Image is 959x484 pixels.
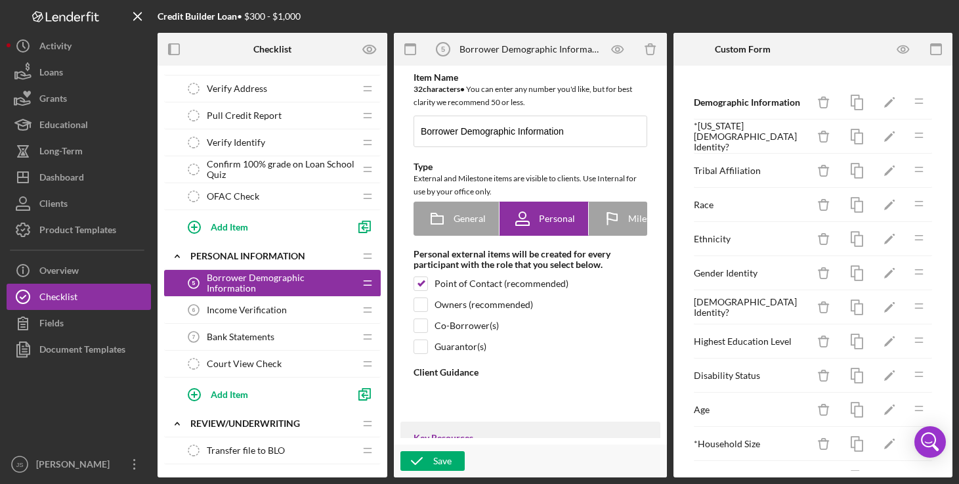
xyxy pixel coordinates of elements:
div: Grants [39,85,67,115]
button: JS[PERSON_NAME] [7,451,151,477]
div: Type [414,162,647,172]
div: Personal Information [190,251,354,261]
tspan: 6 [192,307,196,313]
div: * Household Size [694,439,808,449]
div: Owners (recommended) [435,299,533,310]
div: [PERSON_NAME] [33,451,118,481]
div: Product Templates [39,217,116,246]
div: Clients [39,190,68,220]
tspan: 5 [441,45,445,53]
div: • $300 - $1,000 [158,11,301,22]
span: General [454,213,486,224]
div: Overview [39,257,79,287]
button: Save [400,451,465,471]
button: Dashboard [7,164,151,190]
div: Activity [39,33,72,62]
div: Add Item [211,382,248,407]
div: * [US_STATE][DEMOGRAPHIC_DATA] Identity? [694,121,808,152]
button: Educational [7,112,151,138]
div: Client Guidance [414,367,647,378]
div: Document Templates [39,336,125,366]
button: Grants [7,85,151,112]
span: Bank Statements [207,332,274,342]
span: Confirm 100% grade on Loan School Quiz [207,159,354,180]
span: Court View Check [207,359,282,369]
div: Personal external items will be created for every participant with the role that you select below. [414,249,647,270]
span: Income Verification [207,305,287,315]
div: Fields [39,310,64,340]
div: Educational [39,112,88,141]
div: Co-Borrower(s) [435,320,499,331]
div: Save [433,451,452,471]
div: Guarantor(s) [435,341,486,352]
b: Checklist [253,44,291,55]
button: Product Templates [7,217,151,243]
span: Verify Identify [207,137,265,148]
div: Long-Term [39,138,83,167]
div: Loans [39,59,63,89]
button: Document Templates [7,336,151,363]
span: Milestone [628,213,669,224]
div: Checklist [39,284,77,313]
div: Point of Contact (recommended) [435,278,568,289]
button: Overview [7,257,151,284]
div: Key Resources [414,433,647,443]
tspan: 7 [192,334,196,340]
text: JS [16,461,23,468]
span: Borrower Demographic Information [207,273,354,294]
button: Fields [7,310,151,336]
div: Dashboard [39,164,84,194]
b: 32 character s • [414,84,465,94]
span: Pull Credit Report [207,110,282,121]
div: Tribal Affiliation [694,165,808,176]
div: Open Intercom Messenger [914,426,946,458]
span: OFAC Check [207,191,259,202]
button: Add Item [177,381,348,407]
div: Disability Status [694,370,808,381]
button: Long-Term [7,138,151,164]
button: Loans [7,59,151,85]
div: Age [694,405,808,415]
b: Credit Builder Loan [158,11,237,22]
div: External and Milestone items are visible to clients. Use Internal for use by your office only. [414,172,647,198]
div: You can enter any number you'd like, but for best clarity we recommend 50 or less. [414,83,647,109]
button: Checklist [7,284,151,310]
div: Gender Identity [694,268,808,278]
div: [DEMOGRAPHIC_DATA] Identity? [694,297,808,318]
button: Activity [7,33,151,59]
span: Verify Address [207,83,267,94]
tspan: 5 [192,280,196,286]
div: Borrower Demographic Information [459,44,601,55]
div: Item Name [414,72,647,83]
div: Add Item [211,214,248,239]
span: Personal [539,213,575,224]
div: Review/Underwriting [190,418,354,429]
div: Race [694,200,808,210]
button: Add Item [177,213,348,240]
span: Transfer file to BLO [207,445,285,456]
button: Clients [7,190,151,217]
b: Demographic Information [694,97,800,108]
b: Custom Form [715,44,771,55]
div: Ethnicity [694,234,808,244]
div: Highest Education Level [694,336,808,347]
